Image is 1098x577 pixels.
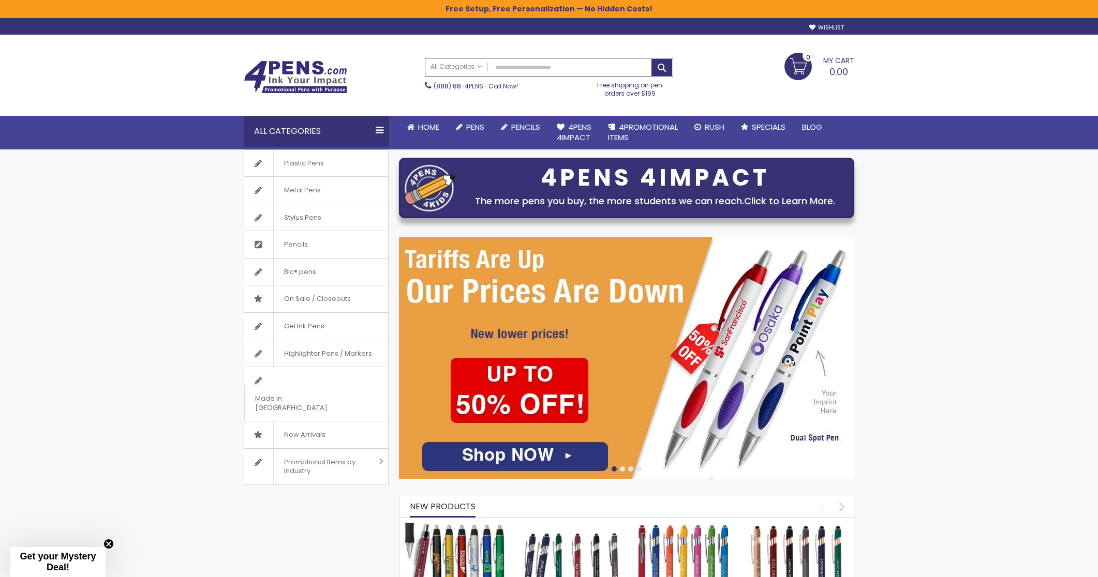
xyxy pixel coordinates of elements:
[829,65,848,78] span: 0.00
[244,60,347,94] img: 4Pens Custom Pens and Promotional Products
[806,52,810,62] span: 0
[244,285,388,312] a: On Sale / Closeouts
[244,259,388,285] a: Bic® pens
[802,122,822,132] span: Blog
[705,122,724,132] span: Rush
[273,204,332,231] span: Stylus Pens
[273,421,336,448] span: New Arrivals
[434,82,518,90] span: - Call Now!
[746,522,849,531] a: Ellipse Softy Rose Gold Classic with Stylus Pen - Silver Laser
[273,340,382,367] span: Highlighter Pens / Markers
[813,497,831,515] div: prev
[273,449,376,484] span: Promotional Items by Industry
[608,122,678,143] span: 4PROMOTIONAL ITEMS
[794,116,830,139] a: Blog
[273,285,361,312] span: On Sale / Closeouts
[833,497,851,515] div: next
[784,53,854,79] a: 0.00 0
[273,150,334,177] span: Plastic Pens
[20,551,96,572] span: Get your Mystery Deal!
[244,204,388,231] a: Stylus Pens
[244,116,389,147] div: All Categories
[244,150,388,177] a: Plastic Pens
[462,194,849,208] div: The more pens you buy, the more students we can reach.
[399,116,448,139] a: Home
[744,194,835,207] a: Click to Learn More.
[431,63,482,71] span: All Categories
[273,313,335,340] span: Gel Ink Pens
[410,500,476,512] span: New Products
[632,522,735,531] a: Ellipse Softy Brights with Stylus Pen - Laser
[244,449,388,484] a: Promotional Items by Industry
[244,313,388,340] a: Gel Ink Pens
[244,231,388,258] a: Pencils
[557,122,591,143] span: 4Pens 4impact
[399,237,854,479] img: /cheap-promotional-products.html
[462,167,849,189] div: 4PENS 4IMPACT
[405,164,456,211] img: four_pen_logo.png
[273,177,331,204] span: Metal Pens
[448,116,493,139] a: Pens
[273,259,327,285] span: Bic® pens
[548,116,600,149] a: 4Pens4impact
[244,340,388,367] a: Highlighter Pens / Markers
[405,522,508,531] a: The Barton Custom Pens Special Offer
[434,82,483,90] a: (888) 88-4PENS
[103,539,114,549] button: Close teaser
[425,58,487,75] a: All Categories
[600,116,686,149] a: 4PROMOTIONALITEMS
[518,522,622,531] a: Custom Soft Touch Metal Pen - Stylus Top
[686,116,733,139] a: Rush
[418,122,439,132] span: Home
[244,367,388,421] a: Made in [GEOGRAPHIC_DATA]
[752,122,785,132] span: Specials
[809,24,844,32] a: Wishlist
[493,116,548,139] a: Pencils
[244,177,388,204] a: Metal Pens
[244,385,362,421] span: Made in [GEOGRAPHIC_DATA]
[587,77,674,98] div: Free shipping on pen orders over $199
[244,421,388,448] a: New Arrivals
[733,116,794,139] a: Specials
[10,547,106,577] div: Get your Mystery Deal!Close teaser
[466,122,484,132] span: Pens
[511,122,540,132] span: Pencils
[273,231,318,258] span: Pencils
